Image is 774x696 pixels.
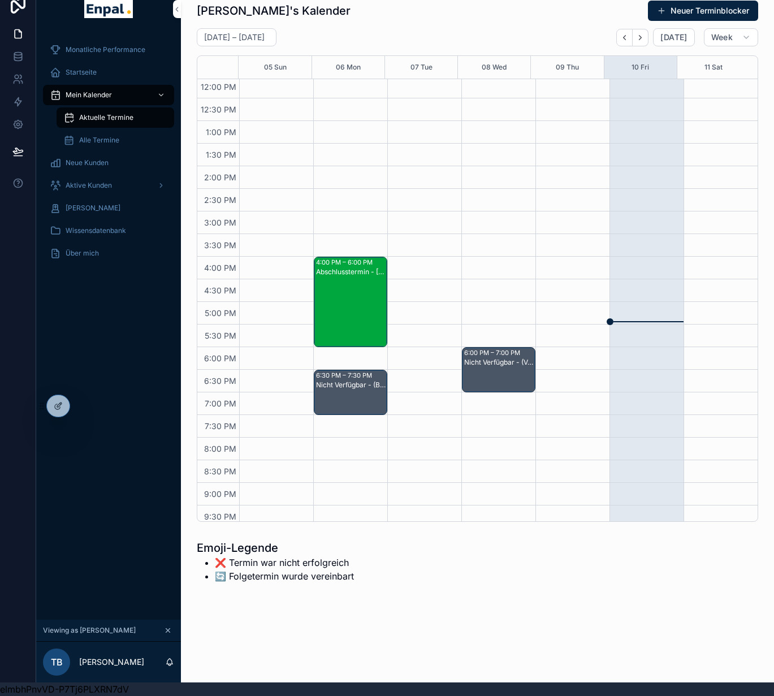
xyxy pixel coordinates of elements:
span: TB [51,655,63,669]
span: Monatliche Performance [66,45,145,54]
button: 08 Wed [482,56,507,79]
span: 12:00 PM [198,82,239,92]
a: [PERSON_NAME] [43,198,174,218]
a: Aktuelle Termine [57,107,174,128]
span: 8:30 PM [201,466,239,476]
span: Neue Kunden [66,158,109,167]
span: 7:30 PM [202,421,239,431]
span: 4:00 PM [201,263,239,273]
button: Week [704,28,758,46]
div: 4:00 PM – 6:00 PMAbschlusstermin - [PERSON_NAME] [314,257,387,347]
a: Über mich [43,243,174,263]
span: 3:30 PM [201,240,239,250]
span: 1:30 PM [203,150,239,159]
span: [DATE] [660,32,687,42]
span: 6:00 PM [201,353,239,363]
span: 2:00 PM [201,172,239,182]
a: Wissensdatenbank [43,221,174,241]
span: [PERSON_NAME] [66,204,120,213]
span: Viewing as [PERSON_NAME] [43,626,136,635]
li: 🔄️ Folgetermin wurde vereinbart [215,569,354,583]
button: 11 Sat [704,56,723,79]
div: scrollable content [36,32,181,278]
h1: Emoji-Legende [197,540,354,556]
span: 12:30 PM [198,105,239,114]
button: 07 Tue [410,56,433,79]
li: ❌ Termin war nicht erfolgreich [215,556,354,569]
span: Aktive Kunden [66,181,112,190]
a: Mein Kalender [43,85,174,105]
h1: [PERSON_NAME]'s Kalender [197,3,351,19]
span: 7:00 PM [202,399,239,408]
button: Next [633,29,648,46]
span: Startseite [66,68,97,77]
button: Neuer Terminblocker [648,1,758,21]
a: Aktive Kunden [43,175,174,196]
span: 9:00 PM [201,489,239,499]
h2: [DATE] – [DATE] [204,32,265,43]
span: 2:30 PM [201,195,239,205]
span: Wissensdatenbank [66,226,126,235]
a: Startseite [43,62,174,83]
button: 05 Sun [264,56,287,79]
span: 6:30 PM [201,376,239,386]
button: 09 Thu [556,56,579,79]
span: 5:30 PM [202,331,239,340]
a: Monatliche Performance [43,40,174,60]
div: 6:00 PM – 7:00 PM [464,348,523,357]
button: [DATE] [653,28,694,46]
span: Aktuelle Termine [79,113,133,122]
button: 10 Fri [632,56,649,79]
span: Alle Termine [79,136,119,145]
p: [PERSON_NAME] [79,656,144,668]
span: 1:00 PM [203,127,239,137]
div: 4:00 PM – 6:00 PM [316,258,375,267]
span: Week [711,32,733,42]
div: Nicht Verfügbar - (Value Call) [464,358,534,367]
span: 8:00 PM [201,444,239,453]
span: 4:30 PM [201,286,239,295]
span: Über mich [66,249,99,258]
span: Mein Kalender [66,90,112,100]
span: 3:00 PM [201,218,239,227]
span: 9:30 PM [201,512,239,521]
div: 6:30 PM – 7:30 PM [316,371,375,380]
div: 6:30 PM – 7:30 PMNicht Verfügbar - (Booking Call) [314,370,387,414]
a: Alle Termine [57,130,174,150]
button: 06 Mon [336,56,361,79]
div: Nicht Verfügbar - (Booking Call) [316,381,386,390]
a: Neue Kunden [43,153,174,173]
button: Back [616,29,633,46]
span: 5:00 PM [202,308,239,318]
div: Abschlusstermin - [PERSON_NAME] [316,267,386,276]
div: 6:00 PM – 7:00 PMNicht Verfügbar - (Value Call) [462,348,535,392]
